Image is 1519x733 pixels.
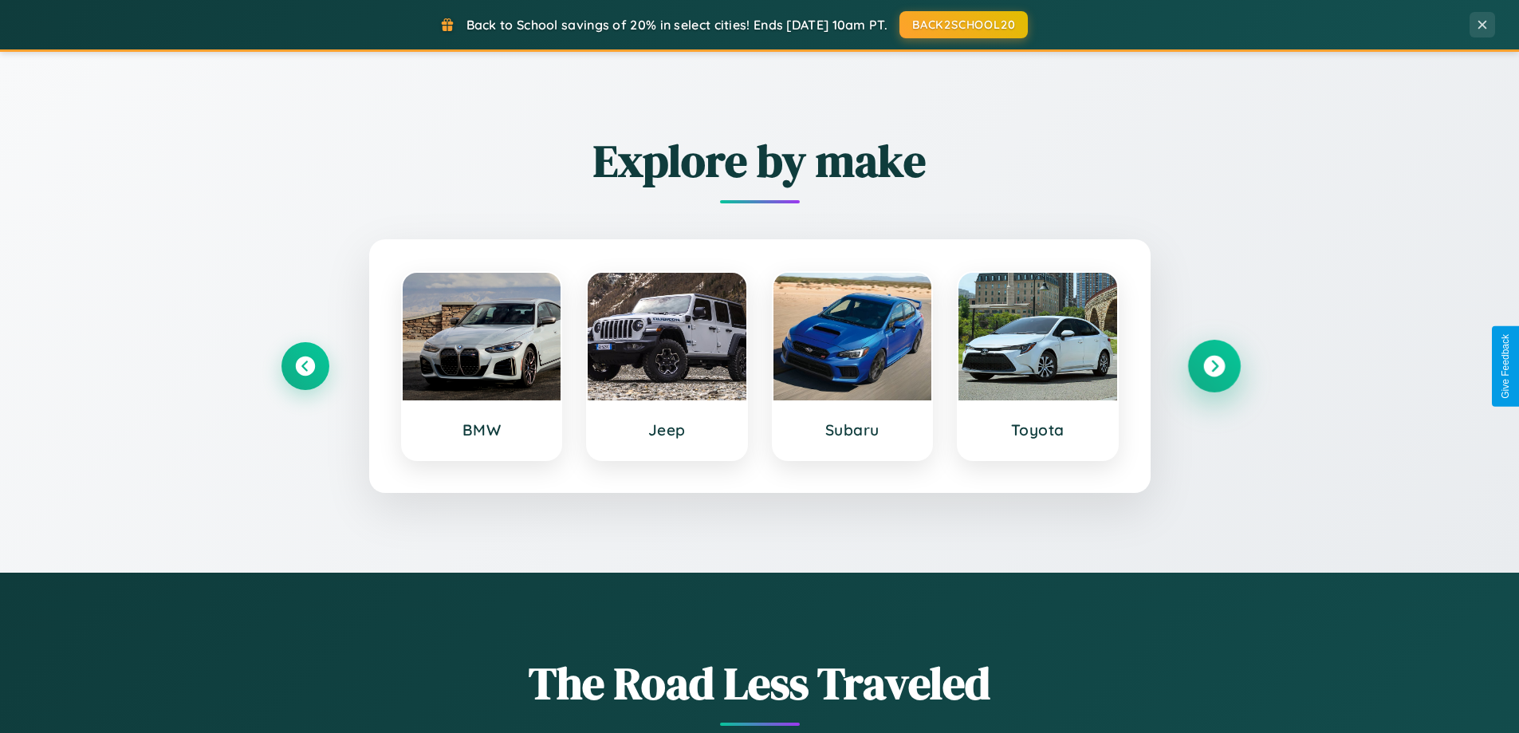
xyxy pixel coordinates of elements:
[899,11,1028,38] button: BACK2SCHOOL20
[1500,334,1511,399] div: Give Feedback
[789,420,916,439] h3: Subaru
[466,17,887,33] span: Back to School savings of 20% in select cities! Ends [DATE] 10am PT.
[974,420,1101,439] h3: Toyota
[281,652,1238,714] h1: The Road Less Traveled
[281,130,1238,191] h2: Explore by make
[419,420,545,439] h3: BMW
[604,420,730,439] h3: Jeep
